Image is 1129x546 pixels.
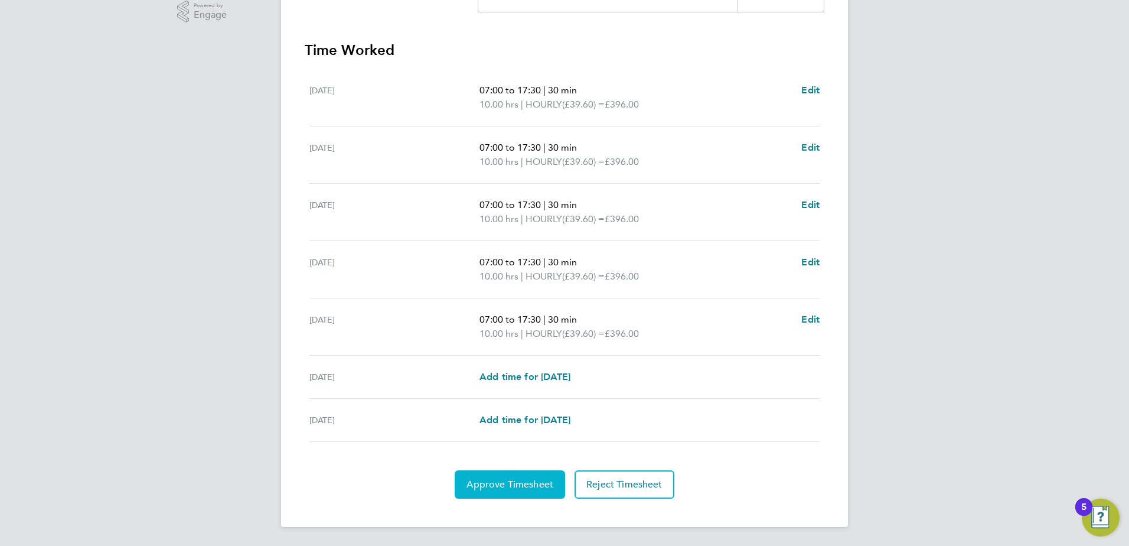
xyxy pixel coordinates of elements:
div: [DATE] [309,370,479,384]
span: 10.00 hrs [479,156,518,167]
h3: Time Worked [305,41,824,60]
span: Add time for [DATE] [479,414,570,425]
div: [DATE] [309,198,479,226]
a: Powered byEngage [177,1,227,23]
span: 10.00 hrs [479,328,518,339]
span: | [521,99,523,110]
span: | [521,213,523,225]
button: Open Resource Center, 5 new notifications [1082,499,1120,537]
span: (£39.60) = [562,213,605,225]
span: 10.00 hrs [479,271,518,282]
div: [DATE] [309,255,479,284]
span: | [543,314,546,325]
span: 07:00 to 17:30 [479,256,541,268]
span: HOURLY [526,155,562,169]
span: 30 min [548,256,577,268]
span: Engage [194,10,227,20]
span: £396.00 [605,271,639,282]
span: | [543,142,546,153]
span: 10.00 hrs [479,213,518,225]
div: 5 [1081,507,1086,522]
span: £396.00 [605,328,639,339]
span: 30 min [548,199,577,210]
a: Edit [801,313,820,327]
button: Approve Timesheet [455,470,565,499]
span: 30 min [548,142,577,153]
span: Edit [801,142,820,153]
a: Add time for [DATE] [479,413,570,427]
a: Edit [801,141,820,155]
span: 07:00 to 17:30 [479,314,541,325]
div: [DATE] [309,413,479,427]
span: Edit [801,314,820,325]
span: (£39.60) = [562,271,605,282]
span: Add time for [DATE] [479,371,570,382]
span: £396.00 [605,213,639,225]
div: [DATE] [309,313,479,341]
span: | [543,199,546,210]
span: Approve Timesheet [466,479,553,490]
span: | [521,328,523,339]
span: 30 min [548,84,577,96]
span: Edit [801,199,820,210]
div: [DATE] [309,141,479,169]
span: 07:00 to 17:30 [479,142,541,153]
span: (£39.60) = [562,328,605,339]
span: (£39.60) = [562,99,605,110]
a: Add time for [DATE] [479,370,570,384]
span: HOURLY [526,212,562,226]
a: Edit [801,255,820,269]
span: Edit [801,84,820,96]
span: Edit [801,256,820,268]
span: | [543,256,546,268]
span: HOURLY [526,269,562,284]
span: | [543,84,546,96]
span: (£39.60) = [562,156,605,167]
span: | [521,271,523,282]
span: Powered by [194,1,227,11]
span: HOURLY [526,97,562,112]
span: | [521,156,523,167]
a: Edit [801,198,820,212]
span: 07:00 to 17:30 [479,199,541,210]
div: [DATE] [309,83,479,112]
a: Edit [801,83,820,97]
span: Reject Timesheet [586,479,663,490]
span: £396.00 [605,156,639,167]
span: £396.00 [605,99,639,110]
span: 10.00 hrs [479,99,518,110]
button: Reject Timesheet [575,470,674,499]
span: 30 min [548,314,577,325]
span: HOURLY [526,327,562,341]
span: 07:00 to 17:30 [479,84,541,96]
